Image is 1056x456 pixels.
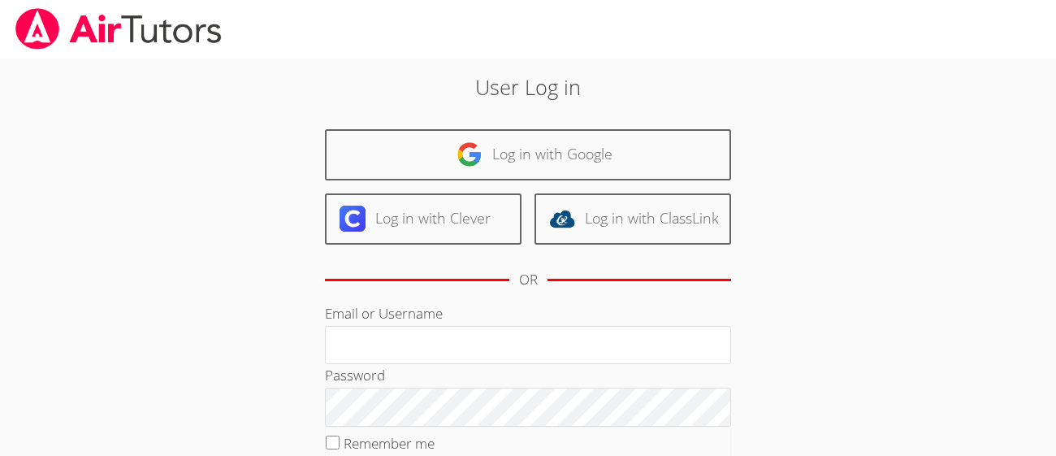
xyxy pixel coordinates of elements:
[325,304,443,323] label: Email or Username
[457,141,483,167] img: google-logo-50288ca7cdecda66e5e0955fdab243c47b7ad437acaf1139b6f446037453330a.svg
[325,366,385,384] label: Password
[534,193,731,245] a: Log in with ClassLink
[344,434,435,453] label: Remember me
[243,72,813,102] h2: User Log in
[549,206,575,232] img: classlink-logo-d6bb404cc1216ec64c9a2012d9dc4662098be43eaf13dc465df04b49fa7ab582.svg
[519,268,538,292] div: OR
[325,129,731,180] a: Log in with Google
[340,206,366,232] img: clever-logo-6eab21bc6e7a338710f1a6ff85c0baf02591cd810cc4098c63d3a4b26e2feb20.svg
[14,8,223,50] img: airtutors_banner-c4298cdbf04f3fff15de1276eac7730deb9818008684d7c2e4769d2f7ddbe033.png
[325,193,522,245] a: Log in with Clever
